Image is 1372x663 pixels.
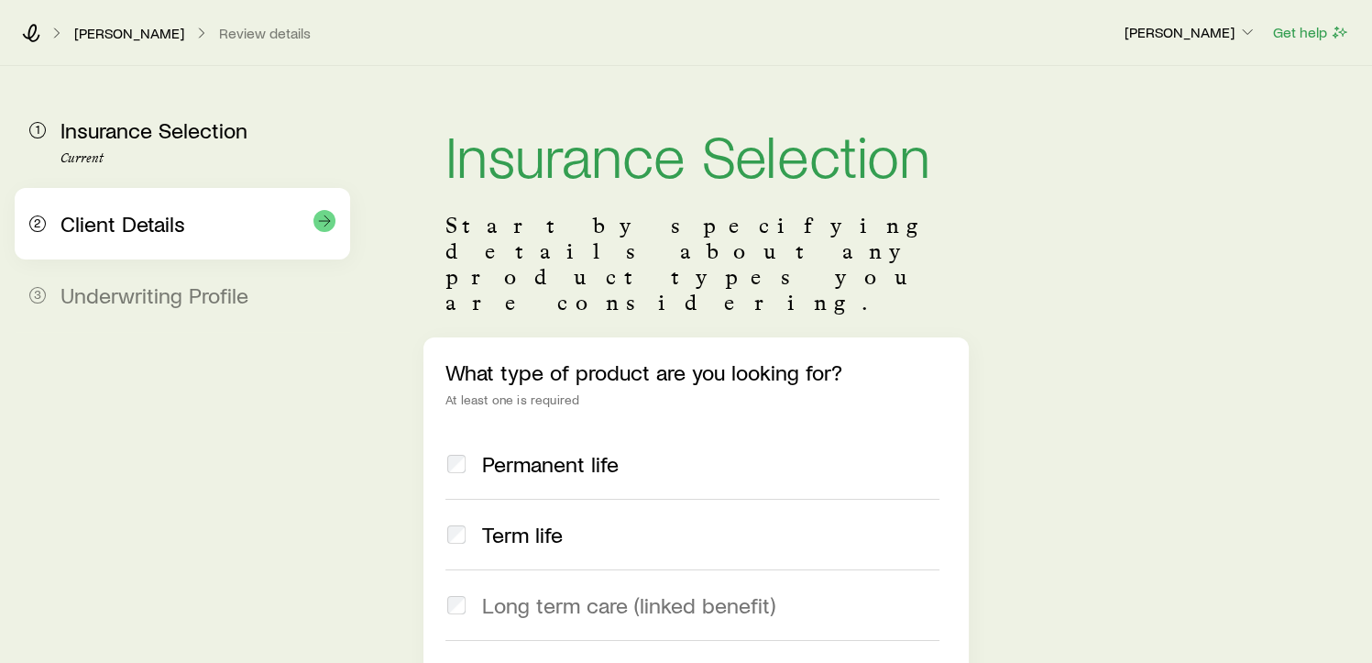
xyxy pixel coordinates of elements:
[445,213,947,315] p: Start by specifying details about any product types you are considering.
[1124,22,1257,44] button: [PERSON_NAME]
[29,215,46,232] span: 2
[445,392,947,407] div: At least one is required
[445,359,947,385] p: What type of product are you looking for?
[218,25,312,42] button: Review details
[29,287,46,304] span: 3
[60,116,247,143] span: Insurance Selection
[447,596,466,614] input: Long term care (linked benefit)
[29,122,46,138] span: 1
[445,125,947,183] h1: Insurance Selection
[447,525,466,544] input: Term life
[60,210,185,237] span: Client Details
[482,592,775,618] span: Long term care (linked benefit)
[60,151,335,166] p: Current
[60,282,248,308] span: Underwriting Profile
[1125,23,1257,41] p: [PERSON_NAME]
[447,455,466,473] input: Permanent life
[482,451,619,477] span: Permanent life
[1272,22,1350,43] button: Get help
[73,25,185,42] a: [PERSON_NAME]
[482,522,563,547] span: Term life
